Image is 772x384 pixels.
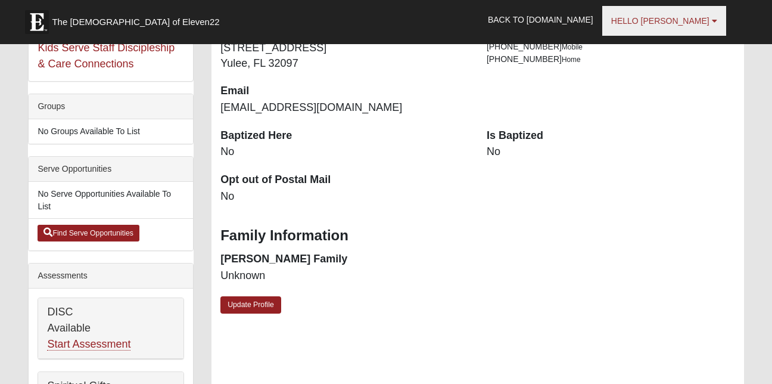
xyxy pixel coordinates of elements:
[487,128,735,144] dt: Is Baptized
[220,83,469,99] dt: Email
[487,41,735,53] li: [PHONE_NUMBER]
[52,16,219,28] span: The [DEMOGRAPHIC_DATA] of Eleven22
[487,53,735,66] li: [PHONE_NUMBER]
[562,55,581,64] span: Home
[220,100,469,116] dd: [EMAIL_ADDRESS][DOMAIN_NAME]
[220,296,281,314] a: Update Profile
[611,16,709,26] span: Hello [PERSON_NAME]
[220,144,469,160] dd: No
[562,43,583,51] span: Mobile
[47,338,130,351] a: Start Assessment
[29,119,193,144] li: No Groups Available To List
[220,189,469,205] dd: No
[29,182,193,219] li: No Serve Opportunities Available To List
[19,4,257,34] a: The [DEMOGRAPHIC_DATA] of Eleven22
[220,227,734,244] h3: Family Information
[479,5,602,35] a: Back to [DOMAIN_NAME]
[38,298,183,359] div: DISC Available
[29,157,193,182] div: Serve Opportunities
[220,172,469,188] dt: Opt out of Postal Mail
[38,225,139,241] a: Find Serve Opportunities
[220,268,469,284] dd: Unknown
[220,128,469,144] dt: Baptized Here
[220,41,469,71] dd: [STREET_ADDRESS] Yulee, FL 32097
[487,144,735,160] dd: No
[29,94,193,119] div: Groups
[29,264,193,289] div: Assessments
[220,252,469,267] dt: [PERSON_NAME] Family
[602,6,726,36] a: Hello [PERSON_NAME]
[25,10,49,34] img: Eleven22 logo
